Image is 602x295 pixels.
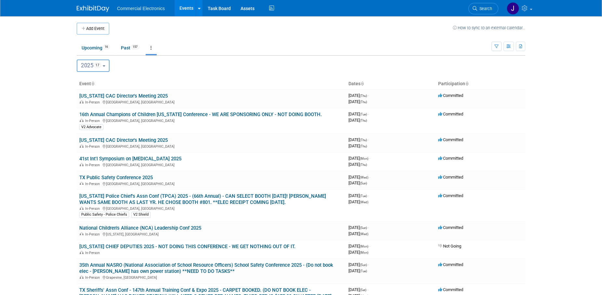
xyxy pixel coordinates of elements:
[348,143,367,148] span: [DATE]
[438,225,463,230] span: Committed
[79,118,343,123] div: [GEOGRAPHIC_DATA], [GEOGRAPHIC_DATA]
[77,42,115,54] a: Upcoming16
[116,42,144,54] a: Past157
[80,232,84,235] img: In-Person Event
[77,60,110,72] button: 202517
[85,144,102,149] span: In-Person
[77,6,109,12] img: ExhibitDay
[79,193,326,205] a: [US_STATE] Police Chief's Assn Conf (TPCA) 2025 - (66th Annual) - CAN SELECT BOOTH [DATE]! [PERSO...
[79,181,343,186] div: [GEOGRAPHIC_DATA], [GEOGRAPHIC_DATA]
[80,100,84,103] img: In-Person Event
[360,181,367,185] span: (Sun)
[79,262,333,274] a: 35th Annual NASRO (National Association of School Resource Officers) School Safety Conference 202...
[367,287,368,292] span: -
[348,93,369,98] span: [DATE]
[360,94,367,98] span: (Thu)
[91,81,94,86] a: Sort by Event Name
[79,143,343,149] div: [GEOGRAPHIC_DATA], [GEOGRAPHIC_DATA]
[360,251,368,254] span: (Mon)
[79,112,322,117] a: 16th Annual Champions of Children [US_STATE] Conference - WE ARE SPONSORING ONLY - NOT DOING BOOTH.
[360,138,367,142] span: (Thu)
[79,175,153,181] a: TX Public Safety Conference 2025
[368,137,369,142] span: -
[348,193,369,198] span: [DATE]
[368,262,369,267] span: -
[79,225,201,231] a: National Children's Alliance (NCA) Leadership Conf 2025
[360,232,368,236] span: (Wed)
[79,231,343,236] div: [US_STATE], [GEOGRAPHIC_DATA]
[438,156,463,161] span: Committed
[438,193,463,198] span: Committed
[438,137,463,142] span: Committed
[85,207,102,211] span: In-Person
[348,181,367,185] span: [DATE]
[436,78,525,89] th: Participation
[77,78,346,89] th: Event
[79,137,168,143] a: [US_STATE] CAC Director's Meeting 2025
[81,62,101,69] span: 2025
[348,156,370,161] span: [DATE]
[438,175,463,180] span: Committed
[360,263,367,267] span: (Sun)
[79,162,343,167] div: [GEOGRAPHIC_DATA], [GEOGRAPHIC_DATA]
[348,244,370,248] span: [DATE]
[346,78,436,89] th: Dates
[368,93,369,98] span: -
[465,81,468,86] a: Sort by Participation Type
[360,100,367,104] span: (Thu)
[369,244,370,248] span: -
[348,199,368,204] span: [DATE]
[360,163,367,167] span: (Thu)
[80,119,84,122] img: In-Person Event
[348,250,368,255] span: [DATE]
[80,163,84,166] img: In-Person Event
[348,262,369,267] span: [DATE]
[103,45,110,49] span: 16
[360,157,368,160] span: (Mon)
[348,225,369,230] span: [DATE]
[369,156,370,161] span: -
[438,287,463,292] span: Committed
[80,251,84,254] img: In-Person Event
[438,93,463,98] span: Committed
[360,194,367,198] span: (Tue)
[85,119,102,123] span: In-Person
[131,45,139,49] span: 157
[438,112,463,116] span: Committed
[348,175,370,180] span: [DATE]
[368,112,369,116] span: -
[85,100,102,104] span: In-Person
[360,245,368,248] span: (Mon)
[360,288,366,292] span: (Sat)
[348,268,367,273] span: [DATE]
[360,113,367,116] span: (Tue)
[348,112,369,116] span: [DATE]
[453,25,525,30] a: How to sync to an external calendar...
[79,212,129,218] div: Public Safety - Police Chiefs
[438,262,463,267] span: Committed
[79,244,295,249] a: [US_STATE] CHIEF DEPUTIES 2025 - NOT DOING THIS CONFERENCE - WE GET NOTHING OUT OF IT.
[79,156,181,162] a: 41st Int'l Symposium on [MEDICAL_DATA] 2025
[79,93,168,99] a: [US_STATE] CAC Director's Meeting 2025
[360,176,368,179] span: (Wed)
[507,2,519,15] img: Jennifer Roosa
[85,251,102,255] span: In-Person
[79,206,343,211] div: [GEOGRAPHIC_DATA], [GEOGRAPHIC_DATA]
[80,275,84,279] img: In-Person Event
[79,124,103,130] div: V2 Advocate
[80,207,84,210] img: In-Person Event
[131,212,150,218] div: V2 Shield
[85,163,102,167] span: In-Person
[348,99,367,104] span: [DATE]
[80,144,84,148] img: In-Person Event
[468,3,498,14] a: Search
[117,6,165,11] span: Commercial Electronics
[477,6,492,11] span: Search
[79,99,343,104] div: [GEOGRAPHIC_DATA], [GEOGRAPHIC_DATA]
[360,269,367,273] span: (Tue)
[368,193,369,198] span: -
[368,225,369,230] span: -
[79,275,343,280] div: Grapevine, [GEOGRAPHIC_DATA]
[360,119,367,122] span: (Thu)
[360,200,368,204] span: (Wed)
